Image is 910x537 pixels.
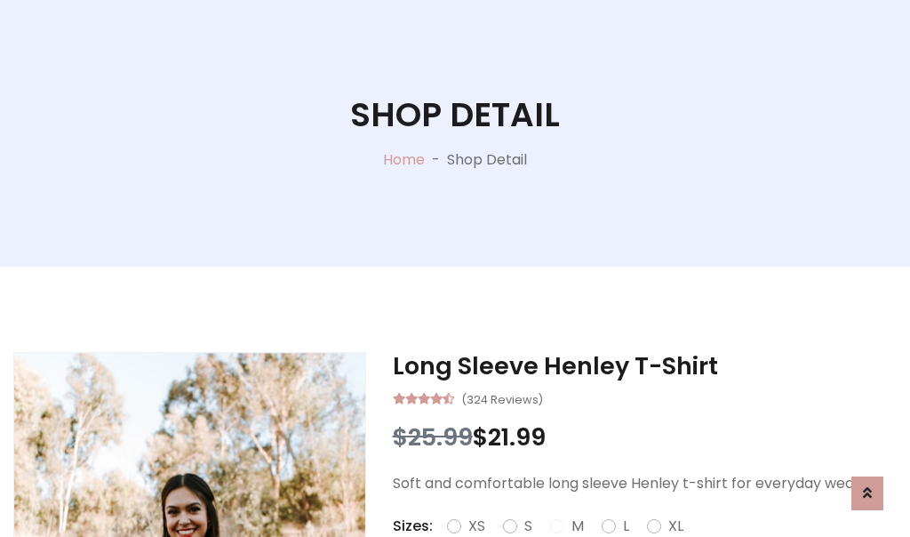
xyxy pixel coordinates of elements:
a: Home [383,149,425,170]
p: Sizes: [393,516,433,537]
p: Soft and comfortable long sleeve Henley t-shirt for everyday wear. [393,473,897,494]
p: - [425,149,447,171]
h3: $ [393,423,897,452]
label: XL [668,516,683,537]
label: XS [468,516,485,537]
span: $25.99 [393,421,473,453]
span: 21.99 [488,421,546,453]
p: Shop Detail [447,149,527,171]
label: S [524,516,532,537]
h3: Long Sleeve Henley T-Shirt [393,352,897,381]
label: L [623,516,629,537]
small: (324 Reviews) [461,388,543,409]
h1: Shop Detail [350,95,560,135]
label: M [571,516,584,537]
